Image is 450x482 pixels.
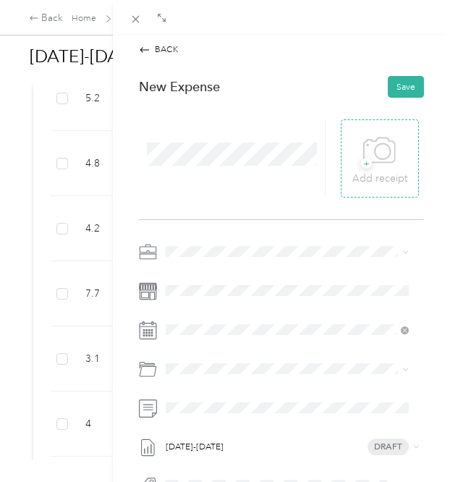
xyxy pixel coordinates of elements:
span: [DATE]-[DATE] [166,443,224,452]
button: Save [388,76,424,98]
span: Draft [368,439,409,455]
span: + [361,158,372,169]
p: Add receipt [352,171,407,187]
iframe: Everlance-gr Chat Button Frame [369,401,450,482]
p: New Expense [139,78,220,96]
div: BACK [139,43,178,56]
